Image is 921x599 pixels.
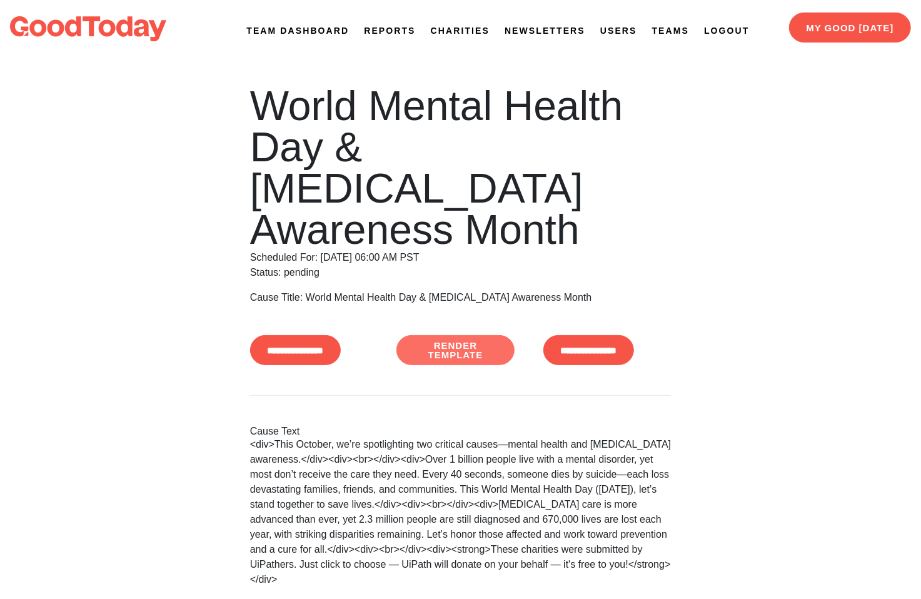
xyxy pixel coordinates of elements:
[250,85,672,280] div: Scheduled For: [DATE] 06:00 AM PST Status: pending
[652,24,690,38] a: Teams
[600,24,637,38] a: Users
[396,335,515,365] a: Render Template
[10,16,166,41] img: logo-dark-da6b47b19159aada33782b937e4e11ca563a98e0ec6b0b8896e274de7198bfd4.svg
[704,24,749,38] a: Logout
[250,290,672,305] div: Cause Title: World Mental Health Day & [MEDICAL_DATA] Awareness Month
[789,13,911,43] a: My Good [DATE]
[364,24,415,38] a: Reports
[250,426,672,437] h2: Cause Text
[505,24,585,38] a: Newsletters
[246,24,349,38] a: Team Dashboard
[431,24,490,38] a: Charities
[250,85,672,250] h1: World Mental Health Day & [MEDICAL_DATA] Awareness Month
